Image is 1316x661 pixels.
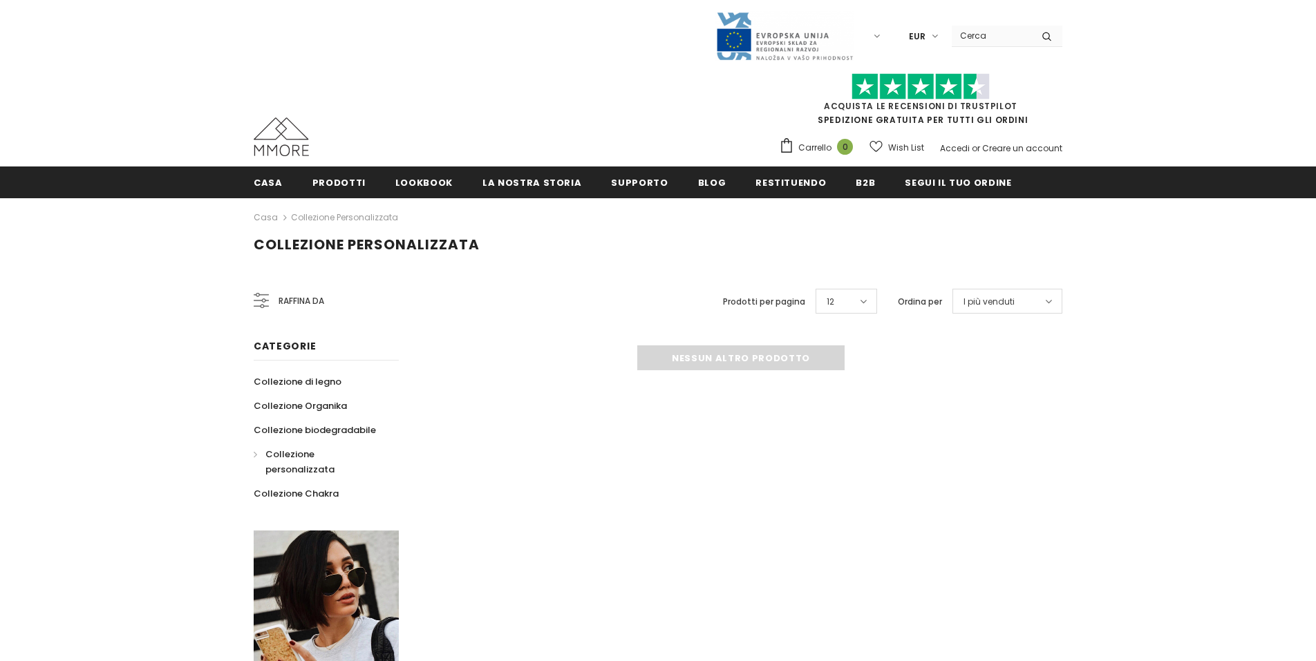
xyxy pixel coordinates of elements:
a: Carrello 0 [779,137,860,158]
span: SPEDIZIONE GRATUITA PER TUTTI GLI ORDINI [779,79,1062,126]
span: Raffina da [279,294,324,309]
a: Collezione personalizzata [291,211,398,223]
span: Wish List [888,141,924,155]
span: Categorie [254,339,316,353]
input: Search Site [952,26,1031,46]
span: Segui il tuo ordine [905,176,1011,189]
a: Lookbook [395,166,453,198]
a: Accedi [940,142,970,154]
a: Collezione Chakra [254,481,339,506]
span: 0 [837,139,853,155]
span: supporto [611,176,668,189]
a: Collezione personalizzata [254,442,384,481]
a: Collezione di legno [254,370,341,394]
label: Ordina per [898,295,942,309]
a: Wish List [869,135,924,160]
span: Carrello [798,141,831,155]
a: Collezione biodegradabile [254,418,376,442]
a: Acquista le recensioni di TrustPilot [824,100,1017,112]
span: Blog [698,176,726,189]
span: Lookbook [395,176,453,189]
span: 12 [827,295,834,309]
a: Javni Razpis [715,30,854,41]
a: Creare un account [982,142,1062,154]
span: Prodotti [312,176,366,189]
a: supporto [611,166,668,198]
span: B2B [856,176,875,189]
span: Collezione personalizzata [265,448,335,476]
span: Collezione Chakra [254,487,339,500]
span: Restituendo [755,176,826,189]
span: Collezione personalizzata [254,235,480,254]
label: Prodotti per pagina [723,295,805,309]
span: Collezione di legno [254,375,341,388]
a: B2B [856,166,875,198]
a: Casa [254,166,283,198]
span: EUR [909,30,925,44]
a: Collezione Organika [254,394,347,418]
span: I più venduti [963,295,1015,309]
span: Collezione biodegradabile [254,423,376,437]
a: Segui il tuo ordine [905,166,1011,198]
a: Restituendo [755,166,826,198]
img: Casi MMORE [254,117,309,156]
img: Javni Razpis [715,11,854,61]
span: Casa [254,176,283,189]
a: Prodotti [312,166,366,198]
span: or [972,142,980,154]
a: Blog [698,166,726,198]
a: La nostra storia [482,166,581,198]
span: La nostra storia [482,176,581,189]
img: Fidati di Pilot Stars [852,73,990,100]
span: Collezione Organika [254,399,347,412]
a: Casa [254,209,278,226]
